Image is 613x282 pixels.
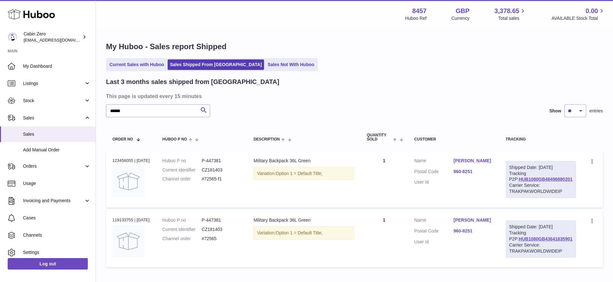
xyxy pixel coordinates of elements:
dt: Name [414,158,454,165]
div: Huboo Ref [405,15,427,21]
span: entries [589,108,603,114]
label: Show [549,108,561,114]
dt: Postal Code [414,228,454,236]
a: HUB1080GB43641835901 [519,236,572,241]
img: no-photo.jpg [112,165,144,197]
strong: GBP [456,7,469,15]
dt: Huboo P no [163,217,202,223]
a: 3,378.65 Total sales [495,7,527,21]
a: HUB1080GB48496880201 [519,177,572,182]
span: 0.00 [586,7,598,15]
span: 3,378.65 [495,7,519,15]
div: Shipped Date: [DATE] [509,224,572,230]
span: [EMAIL_ADDRESS][DOMAIN_NAME] [24,37,94,42]
a: Sales Shipped From [GEOGRAPHIC_DATA] [168,59,264,70]
dt: Channel order [163,176,202,182]
img: huboo@cabinzero.com [8,32,17,42]
a: [PERSON_NAME] [454,217,493,223]
div: Shipped Date: [DATE] [509,164,572,171]
dd: P-447381 [201,217,241,223]
dd: #72565 [201,236,241,242]
dt: User Id [414,239,454,245]
a: 0.00 AVAILABLE Stock Total [551,7,605,21]
dt: Channel order [163,236,202,242]
dd: #72565-f1 [201,176,241,182]
a: Log out [8,258,88,270]
a: [PERSON_NAME] [454,158,493,164]
a: Current Sales with Huboo [107,59,166,70]
h2: Last 3 months sales shipped from [GEOGRAPHIC_DATA] [106,78,279,86]
div: Variation: [254,226,354,240]
span: Option 1 = Default Title; [276,230,322,235]
span: Orders [23,163,84,169]
div: Carrier Service: TRAKPAKWORLDWIDEIP [509,182,572,194]
div: Customer [414,137,493,141]
dt: Huboo P no [163,158,202,164]
div: Carrier Service: TRAKPAKWORLDWIDEIP [509,242,572,254]
strong: 8457 [412,7,427,15]
dd: P-447381 [201,158,241,164]
span: Settings [23,249,91,255]
div: 123456055 | [DATE] [112,158,150,164]
dt: Current identifier [163,226,202,232]
span: Sales [23,115,84,121]
a: Sales Not With Huboo [265,59,316,70]
span: Cases [23,215,91,221]
dt: Name [414,217,454,225]
div: Tracking P2P: [506,220,576,257]
div: Tracking P2P: [506,161,576,198]
dd: CZ181403 [201,226,241,232]
div: Currency [451,15,470,21]
span: Huboo P no [163,137,187,141]
span: Total sales [498,15,526,21]
a: 960-8251 [454,228,493,234]
span: Stock [23,98,84,104]
span: Sales [23,131,91,137]
span: Usage [23,180,91,187]
h3: This page is updated every 15 minutes [106,93,601,100]
div: Variation: [254,167,354,180]
dt: Current identifier [163,167,202,173]
dt: Postal Code [414,169,454,176]
dt: User Id [414,179,454,185]
div: Cabin Zero [24,31,81,43]
td: 1 [360,151,408,208]
span: Channels [23,232,91,238]
a: 960-8251 [454,169,493,175]
div: Military Backpack 36L Green [254,158,354,164]
span: Add Manual Order [23,147,91,153]
span: Order No [112,137,133,141]
span: Option 1 = Default Title; [276,171,322,176]
span: Invoicing and Payments [23,198,84,204]
span: My Dashboard [23,63,91,69]
h1: My Huboo - Sales report Shipped [106,42,603,52]
span: Listings [23,80,84,87]
div: 119133755 | [DATE] [112,217,150,223]
dd: CZ181403 [201,167,241,173]
img: no-photo.jpg [112,225,144,257]
span: AVAILABLE Stock Total [551,15,605,21]
span: Description [254,137,280,141]
td: 1 [360,211,408,267]
div: Military Backpack 36L Green [254,217,354,223]
div: Tracking [506,137,576,141]
span: Quantity Sold [367,133,391,141]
